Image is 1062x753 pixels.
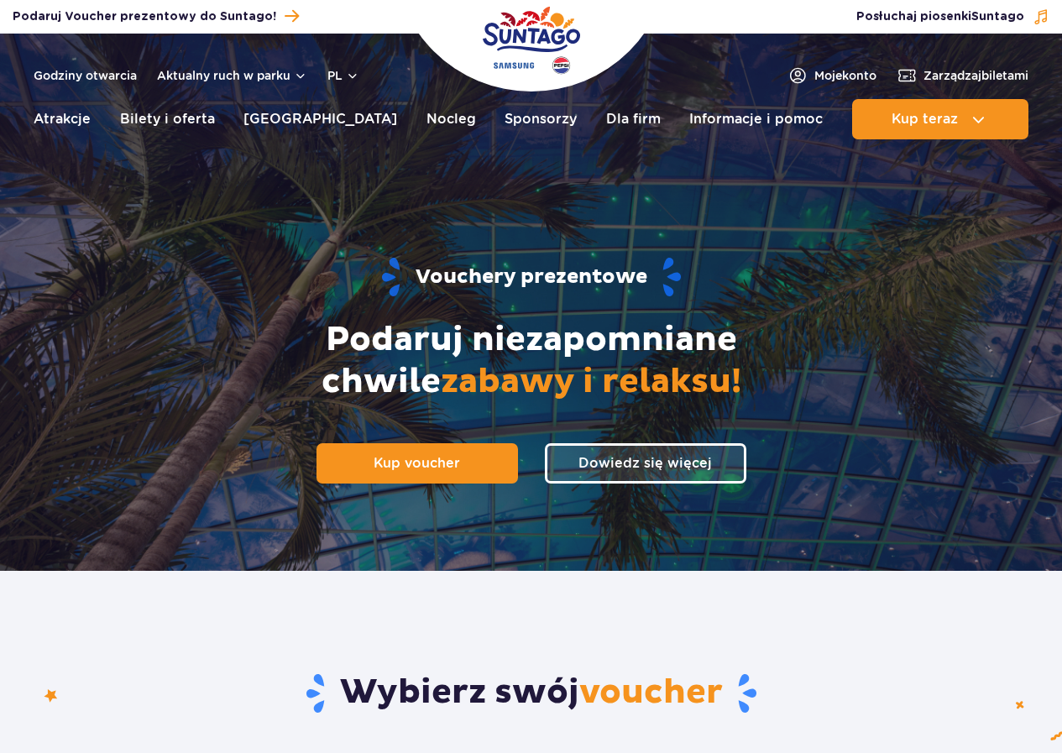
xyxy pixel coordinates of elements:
[856,8,1024,25] span: Posłuchaj piosenki
[545,443,746,484] a: Dowiedz się więcej
[243,99,397,139] a: [GEOGRAPHIC_DATA]
[120,99,215,139] a: Bilety i oferta
[505,99,577,139] a: Sponsorzy
[579,672,723,714] span: voucher
[34,99,91,139] a: Atrakcje
[689,99,823,139] a: Informacje i pomoc
[157,69,307,82] button: Aktualny ruch w parku
[13,8,276,25] span: Podaruj Voucher prezentowy do Suntago!
[13,256,1049,299] h1: Vouchery prezentowe
[441,361,741,403] span: zabawy i relaksu!
[327,67,359,84] button: pl
[606,99,661,139] a: Dla firm
[374,455,460,471] span: Kup voucher
[426,99,476,139] a: Nocleg
[856,8,1049,25] button: Posłuchaj piosenkiSuntago
[13,5,299,28] a: Podaruj Voucher prezentowy do Suntago!
[578,455,712,471] span: Dowiedz się więcej
[923,67,1028,84] span: Zarządzaj biletami
[39,672,1023,715] h2: Wybierz swój
[892,112,958,127] span: Kup teraz
[971,11,1024,23] span: Suntago
[317,443,518,484] a: Kup voucher
[897,65,1028,86] a: Zarządzajbiletami
[787,65,876,86] a: Mojekonto
[852,99,1028,139] button: Kup teraz
[814,67,876,84] span: Moje konto
[238,319,825,403] h2: Podaruj niezapomniane chwile
[34,67,137,84] a: Godziny otwarcia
